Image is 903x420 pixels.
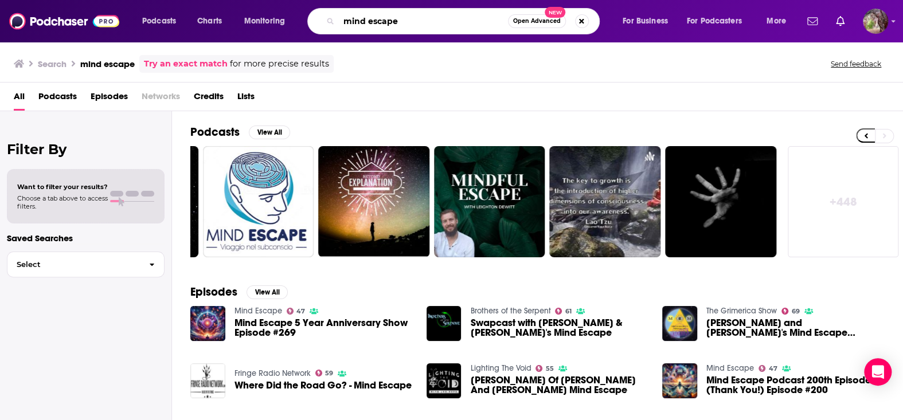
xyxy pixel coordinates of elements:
[315,370,334,376] a: 59
[827,59,885,69] button: Send feedback
[197,13,222,29] span: Charts
[38,58,67,69] h3: Search
[237,87,255,111] a: Lists
[781,308,800,315] a: 69
[546,366,554,371] span: 55
[234,380,412,390] a: Where Did the Road Go? - Mind Escape
[17,183,108,191] span: Want to filter your results?
[470,363,531,373] a: Lighting The Void
[687,13,742,29] span: For Podcasters
[864,358,892,386] div: Open Intercom Messenger
[565,309,572,314] span: 61
[863,9,888,34] span: Logged in as MSanz
[706,363,754,373] a: Mind Escape
[863,9,888,34] img: User Profile
[144,57,228,70] a: Try an exact match
[470,375,648,395] span: [PERSON_NAME] Of [PERSON_NAME] And [PERSON_NAME] Mind Escape
[234,306,282,316] a: Mind Escape
[339,12,508,30] input: Search podcasts, credits, & more...
[7,261,140,268] span: Select
[38,87,77,111] a: Podcasts
[555,308,572,315] a: 61
[194,87,224,111] a: Credits
[662,306,697,341] img: Mike and Maurice's Mind Escape Swapcast
[190,12,229,30] a: Charts
[234,318,413,337] a: Mind Escape 5 Year Anniversary Show Episode #269
[615,12,682,30] button: open menu
[287,308,306,315] a: 47
[247,285,288,299] button: View All
[91,87,128,111] a: Episodes
[230,57,329,70] span: for more precise results
[706,318,885,337] a: Mike and Maurice's Mind Escape Swapcast
[831,11,849,31] a: Show notifications dropdown
[427,363,462,398] img: Mike Mazzei Of Mike And Maurice Mind Escape
[508,14,566,28] button: Open AdvancedNew
[767,13,786,29] span: More
[623,13,668,29] span: For Business
[427,306,462,341] img: Swapcast with Mike & Maurice's Mind Escape
[470,318,648,337] span: Swapcast with [PERSON_NAME] & [PERSON_NAME]'s Mind Escape
[803,11,822,31] a: Show notifications dropdown
[9,10,119,32] img: Podchaser - Follow, Share and Rate Podcasts
[792,309,800,314] span: 69
[318,8,611,34] div: Search podcasts, credits, & more...
[249,125,290,139] button: View All
[142,13,176,29] span: Podcasts
[236,12,300,30] button: open menu
[244,13,285,29] span: Monitoring
[470,306,550,316] a: Brothers of the Serpent
[545,7,565,18] span: New
[769,366,777,371] span: 47
[759,365,777,372] a: 47
[535,365,554,372] a: 55
[706,306,777,316] a: The Grimerica Show
[470,318,648,337] a: Swapcast with Mike & Maurice's Mind Escape
[190,306,225,341] img: Mind Escape 5 Year Anniversary Show Episode #269
[662,363,697,398] img: Mind Escape Podcast 200th Episode (Thank You!) Episode #200
[190,125,290,139] a: PodcastsView All
[7,141,165,158] h2: Filter By
[296,309,305,314] span: 47
[190,363,225,398] img: Where Did the Road Go? - Mind Escape
[788,146,899,257] a: +448
[759,12,800,30] button: open menu
[80,58,135,69] h3: mind escape
[14,87,25,111] a: All
[513,18,561,24] span: Open Advanced
[190,285,237,299] h2: Episodes
[190,125,240,139] h2: Podcasts
[863,9,888,34] button: Show profile menu
[234,368,311,378] a: Fringe Radio Network
[706,318,885,337] span: [PERSON_NAME] and [PERSON_NAME]'s Mind Escape Swapcast
[142,87,180,111] span: Networks
[706,375,885,395] a: Mind Escape Podcast 200th Episode (Thank You!) Episode #200
[470,375,648,395] a: Mike Mazzei Of Mike And Maurice Mind Escape
[190,285,288,299] a: EpisodesView All
[17,194,108,210] span: Choose a tab above to access filters.
[7,233,165,244] p: Saved Searches
[134,12,191,30] button: open menu
[325,371,333,376] span: 59
[7,252,165,277] button: Select
[679,12,759,30] button: open menu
